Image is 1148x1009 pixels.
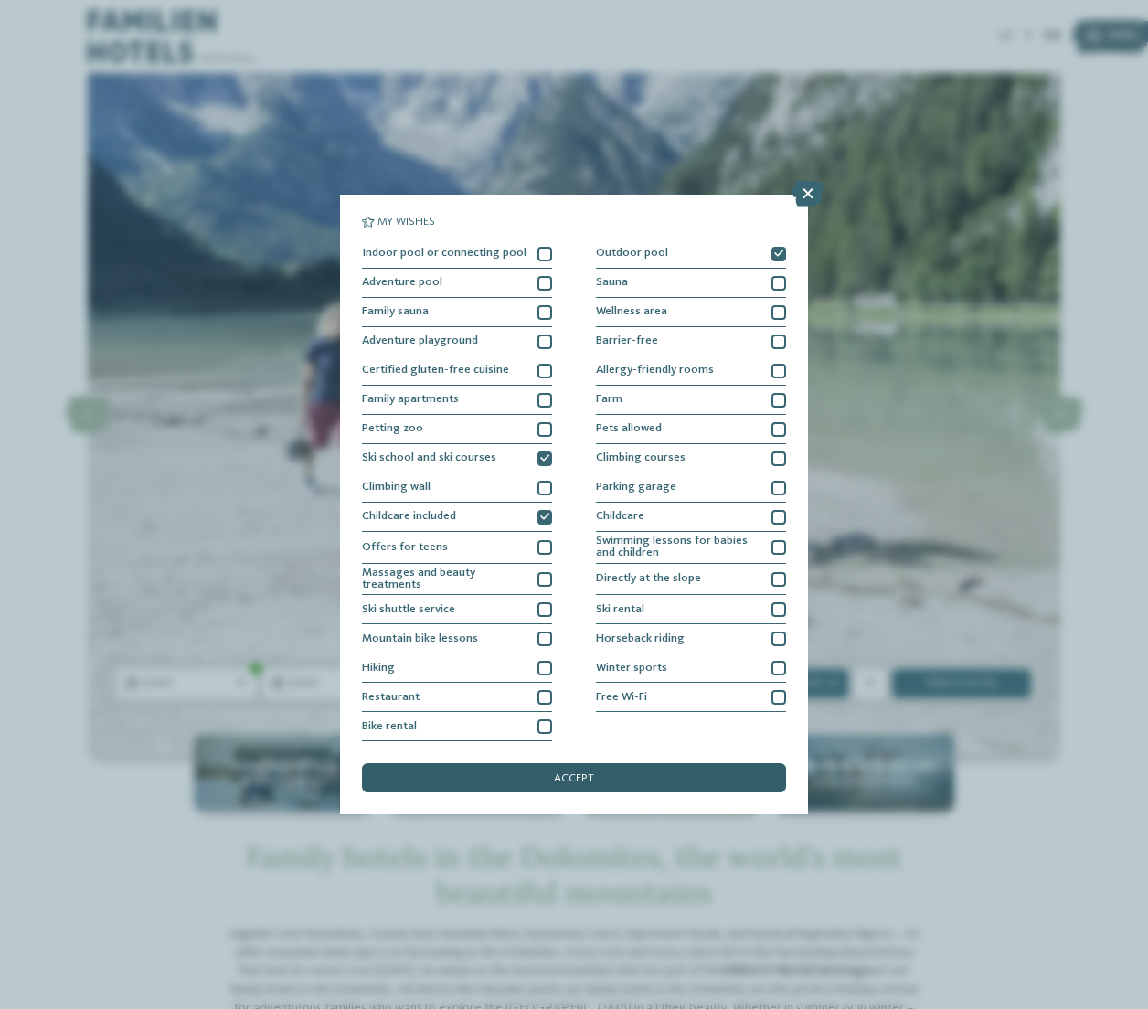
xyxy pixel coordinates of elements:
span: Bike rental [362,721,417,733]
span: Outdoor pool [596,248,668,260]
span: Childcare [596,511,644,523]
span: Family sauna [362,306,429,318]
span: My wishes [377,217,435,228]
span: Certified gluten-free cuisine [362,365,509,377]
span: Horseback riding [596,633,685,645]
span: Adventure pool [362,277,442,289]
span: Petting zoo [362,423,423,435]
span: Wellness area [596,306,667,318]
span: Directly at the slope [596,573,701,585]
span: accept [554,773,594,785]
span: Restaurant [362,692,420,704]
span: Ski shuttle service [362,604,455,616]
span: Pets allowed [596,423,662,435]
span: Winter sports [596,663,667,674]
span: Parking garage [596,482,676,494]
span: Ski school and ski courses [362,452,496,464]
span: Ski rental [596,604,644,616]
span: Barrier-free [596,335,658,347]
span: Farm [596,394,622,406]
span: Climbing wall [362,482,430,494]
span: Hiking [362,663,395,674]
span: Swimming lessons for babies and children [596,536,760,559]
span: Allergy-friendly rooms [596,365,714,377]
span: Adventure playground [362,335,478,347]
span: Massages and beauty treatments [362,568,526,591]
span: Offers for teens [362,542,448,554]
span: Family apartments [362,394,459,406]
span: Free Wi-Fi [596,692,647,704]
span: Mountain bike lessons [362,633,478,645]
span: Climbing courses [596,452,686,464]
span: Sauna [596,277,628,289]
span: Childcare included [362,511,456,523]
span: Indoor pool or connecting pool [362,248,526,260]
